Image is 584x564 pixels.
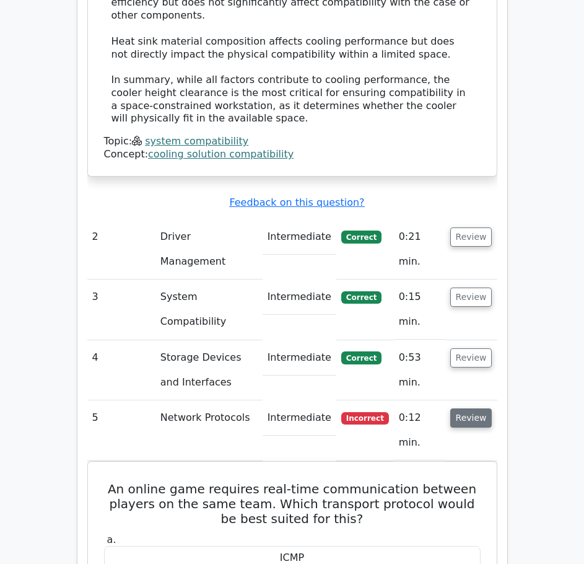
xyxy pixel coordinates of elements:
[104,148,481,161] div: Concept:
[450,227,492,247] button: Review
[394,400,445,460] td: 0:12 min.
[450,408,492,428] button: Review
[155,280,263,340] td: System Compatibility
[263,219,336,255] td: Intermediate
[145,135,248,147] a: system compatibility
[341,231,381,243] span: Correct
[341,351,381,364] span: Correct
[341,291,381,304] span: Correct
[394,280,445,340] td: 0:15 min.
[394,219,445,280] td: 0:21 min.
[155,219,263,280] td: Driver Management
[263,280,336,315] td: Intermediate
[87,340,155,400] td: 4
[148,148,294,160] a: cooling solution compatibility
[263,340,336,376] td: Intermediate
[450,288,492,307] button: Review
[155,340,263,400] td: Storage Devices and Interfaces
[87,400,155,460] td: 5
[103,482,482,526] h5: An online game requires real-time communication between players on the same team. Which transport...
[394,340,445,400] td: 0:53 min.
[341,412,389,425] span: Incorrect
[87,280,155,340] td: 3
[87,219,155,280] td: 2
[155,400,263,460] td: Network Protocols
[229,196,364,208] a: Feedback on this question?
[263,400,336,436] td: Intermediate
[104,135,481,148] div: Topic:
[450,348,492,368] button: Review
[107,534,116,545] span: a.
